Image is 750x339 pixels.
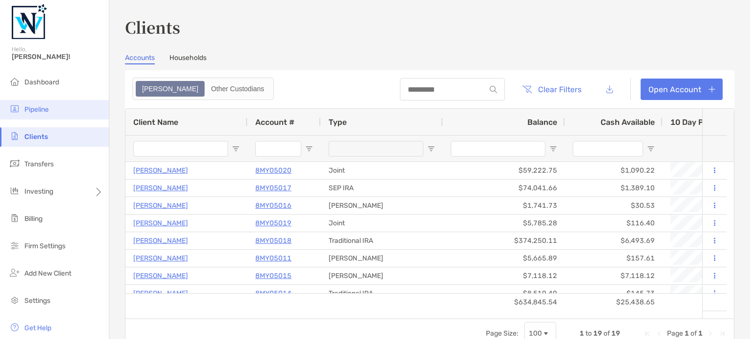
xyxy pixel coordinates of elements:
[133,217,188,229] a: [PERSON_NAME]
[9,267,21,279] img: add_new_client icon
[565,294,663,311] div: $25,438.65
[255,164,292,177] a: 8MY05020
[321,250,443,267] div: [PERSON_NAME]
[24,242,65,250] span: Firm Settings
[565,250,663,267] div: $157.61
[549,145,557,153] button: Open Filter Menu
[137,82,204,96] div: Zoe
[321,215,443,232] div: Joint
[427,145,435,153] button: Open Filter Menu
[443,215,565,232] div: $5,785.28
[321,267,443,284] div: [PERSON_NAME]
[9,294,21,306] img: settings icon
[255,287,292,299] a: 8MY05014
[255,235,292,247] a: 8MY05018
[601,118,655,127] span: Cash Available
[443,232,565,249] div: $374,250.11
[565,215,663,232] div: $116.40
[133,270,188,282] a: [PERSON_NAME]
[611,329,620,338] span: 19
[9,130,21,142] img: clients icon
[321,285,443,302] div: Traditional IRA
[12,4,47,39] img: Zoe Logo
[580,329,584,338] span: 1
[573,141,643,157] input: Cash Available Filter Input
[24,297,50,305] span: Settings
[443,250,565,267] div: $5,665.89
[24,78,59,86] span: Dashboard
[321,162,443,179] div: Joint
[490,86,497,93] img: input icon
[529,329,542,338] div: 100
[24,160,54,168] span: Transfers
[232,145,240,153] button: Open Filter Menu
[565,267,663,284] div: $7,118.12
[321,197,443,214] div: [PERSON_NAME]
[305,145,313,153] button: Open Filter Menu
[593,329,602,338] span: 19
[24,133,48,141] span: Clients
[132,78,274,100] div: segmented control
[133,164,188,177] a: [PERSON_NAME]
[565,285,663,302] div: $145.73
[9,239,21,251] img: firm-settings icon
[644,330,651,338] div: First Page
[9,76,21,87] img: dashboard icon
[443,162,565,179] div: $59,222.75
[707,330,714,338] div: Next Page
[9,103,21,115] img: pipeline icon
[604,329,610,338] span: of
[443,179,565,197] div: $74,041.66
[169,54,207,64] a: Households
[133,235,188,247] a: [PERSON_NAME]
[255,182,292,194] a: 8MY05017
[133,199,188,212] a: [PERSON_NAME]
[565,179,663,197] div: $1,389.10
[565,197,663,214] div: $30.53
[321,232,443,249] div: Traditional IRA
[443,285,565,302] div: $8,519.49
[585,329,592,338] span: to
[133,141,228,157] input: Client Name Filter Input
[565,162,663,179] div: $1,090.22
[690,329,697,338] span: of
[443,197,565,214] div: $1,741.73
[133,182,188,194] a: [PERSON_NAME]
[515,79,589,100] button: Clear Filters
[255,141,301,157] input: Account # Filter Input
[255,217,292,229] p: 8MY05019
[667,329,683,338] span: Page
[255,270,292,282] a: 8MY05015
[255,252,292,264] a: 8MY05011
[641,79,723,100] a: Open Account
[718,330,726,338] div: Last Page
[9,158,21,169] img: transfers icon
[24,324,51,332] span: Get Help
[443,294,565,311] div: $634,845.54
[685,329,689,338] span: 1
[443,267,565,284] div: $7,118.12
[125,16,734,38] h3: Clients
[329,118,347,127] span: Type
[133,287,188,299] a: [PERSON_NAME]
[255,199,292,212] a: 8MY05016
[655,330,663,338] div: Previous Page
[133,252,188,264] p: [PERSON_NAME]
[9,185,21,197] img: investing icon
[647,145,655,153] button: Open Filter Menu
[565,232,663,249] div: $6,493.69
[451,141,545,157] input: Balance Filter Input
[125,54,155,64] a: Accounts
[9,321,21,333] img: get-help icon
[9,212,21,224] img: billing icon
